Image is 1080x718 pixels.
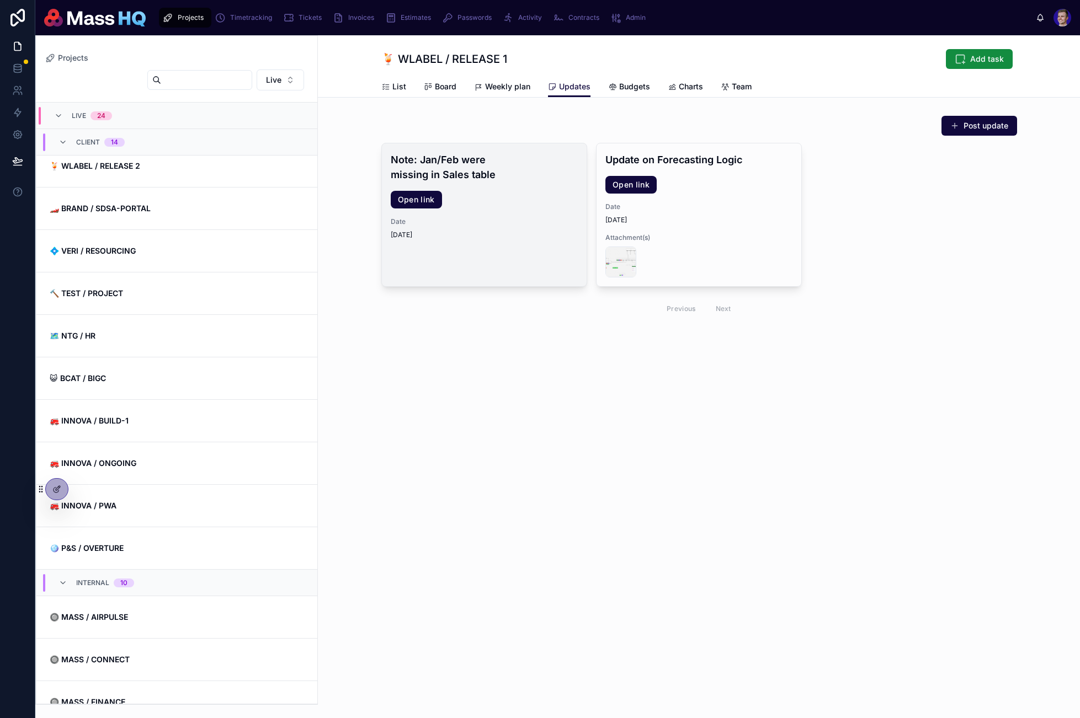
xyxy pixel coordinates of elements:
span: Add task [970,53,1004,65]
a: Weekly plan [474,77,530,99]
img: App logo [44,9,146,26]
strong: 🗺 NTG / HR [50,331,95,340]
span: Invoices [348,13,374,22]
a: 🍹 WLABEL / RELEASE 2 [36,145,317,187]
a: 😺 BCAT / BIGC [36,357,317,400]
strong: 🏎️ BRAND / SDSA-PORTAL [50,203,151,213]
span: Client [76,138,100,147]
strong: 🔘 MASS / CONNECT [50,655,130,664]
strong: 🚒 INNOVA / ONGOING [50,458,136,468]
button: Post update [941,116,1017,136]
a: Board [424,77,456,99]
a: 🚒 INNOVA / ONGOING [36,442,317,485]
span: Team [732,81,752,92]
h4: Update on Forecasting Logic [605,152,792,167]
span: Internal [76,578,109,587]
span: Tickets [299,13,322,22]
div: scrollable content [155,6,1036,30]
a: 🪩 P&S / OVERTURE [36,527,317,570]
a: Passwords [439,8,499,28]
span: [DATE] [605,216,792,224]
span: Weekly plan [485,81,530,92]
h4: Note: Jan/Feb were missing in Sales table [391,152,578,182]
span: Updates [559,81,590,92]
a: Note: Jan/Feb were missing in Sales tableOpen linkDate[DATE] [381,143,587,287]
a: Estimates [382,8,439,28]
strong: 🚒 INNOVA / PWA [50,501,116,510]
a: 🗺 NTG / HR [36,315,317,357]
span: Activity [518,13,542,22]
a: 🔘 MASS / CONNECT [36,639,317,681]
span: Projects [58,52,88,63]
span: Passwords [457,13,492,22]
a: 🔨 TEST / PROJECT [36,272,317,315]
strong: 🔘 MASS / FINANCE [50,697,125,706]
span: Board [435,81,456,92]
span: [DATE] [391,231,578,239]
a: Admin [607,8,653,28]
a: 🚒 INNOVA / BUILD-1 [36,400,317,442]
a: Projects [159,8,211,28]
div: 10 [120,578,127,587]
span: List [392,81,406,92]
a: 🏎️ BRAND / SDSA-PORTAL [36,187,317,230]
button: Select Button [257,69,304,90]
a: Tickets [280,8,329,28]
span: Attachment(s) [605,233,792,242]
a: Budgets [608,77,650,99]
span: Date [605,202,792,211]
strong: 🪩 P&S / OVERTURE [50,543,124,553]
a: Timetracking [211,8,280,28]
strong: 🚒 INNOVA / BUILD-1 [50,416,129,425]
span: Date [391,217,578,226]
span: Admin [626,13,646,22]
a: Activity [499,8,550,28]
strong: 🔨 TEST / PROJECT [50,288,123,298]
span: Live [266,74,281,85]
a: List [381,77,406,99]
span: Charts [679,81,703,92]
strong: 😺 BCAT / BIGC [50,373,106,383]
a: Invoices [329,8,382,28]
div: 14 [111,138,118,147]
div: 24 [97,111,105,120]
a: Open link [605,176,657,194]
a: Charts [668,77,703,99]
a: Update on Forecasting LogicOpen linkDate[DATE]Attachment(s) [596,143,802,287]
h1: 🍹 WLABEL / RELEASE 1 [381,51,507,67]
span: LIVE [72,111,86,120]
span: Projects [178,13,204,22]
button: Add task [946,49,1013,69]
span: Contracts [568,13,599,22]
span: Budgets [619,81,650,92]
a: 🔘 MASS / AIRPULSE [36,596,317,639]
span: Estimates [401,13,431,22]
strong: 💠 VERI / RESOURCING [50,246,136,255]
a: 🚒 INNOVA / PWA [36,485,317,527]
a: Projects [45,52,88,63]
span: Timetracking [230,13,272,22]
strong: 🍹 WLABEL / RELEASE 2 [50,161,140,170]
a: Team [721,77,752,99]
strong: 🔘 MASS / AIRPULSE [50,612,128,621]
a: Updates [548,77,590,98]
a: Open link [391,191,442,208]
a: Contracts [550,8,607,28]
a: 💠 VERI / RESOURCING [36,230,317,272]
